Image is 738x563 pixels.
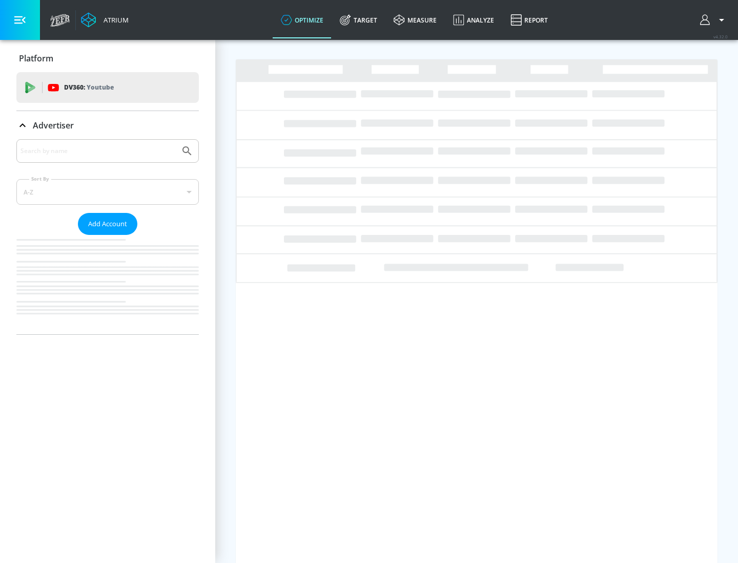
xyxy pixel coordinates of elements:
div: Advertiser [16,111,199,140]
input: Search by name [20,144,176,158]
a: Atrium [81,12,129,28]
div: Advertiser [16,139,199,334]
a: Target [332,2,385,38]
div: Atrium [99,15,129,25]
div: A-Z [16,179,199,205]
label: Sort By [29,176,51,182]
span: v 4.32.0 [713,34,728,39]
div: Platform [16,44,199,73]
p: Advertiser [33,120,74,131]
p: DV360: [64,82,114,93]
p: Platform [19,53,53,64]
div: DV360: Youtube [16,72,199,103]
a: Analyze [445,2,502,38]
a: optimize [273,2,332,38]
button: Add Account [78,213,137,235]
a: Report [502,2,556,38]
p: Youtube [87,82,114,93]
span: Add Account [88,218,127,230]
nav: list of Advertiser [16,235,199,334]
a: measure [385,2,445,38]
